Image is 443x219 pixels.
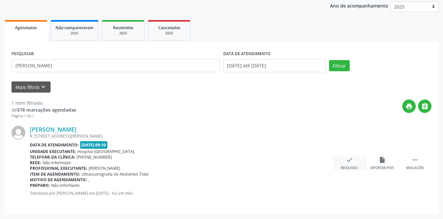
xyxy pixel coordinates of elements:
div: 2025 [107,31,140,36]
span: Agendados [15,25,37,31]
strong: 578 marcações agendadas [17,107,76,113]
div: Mais ações [406,166,424,170]
b: Unidade executante: [30,149,76,154]
span: Não informado [43,160,71,165]
img: img [11,126,25,140]
span: Não informado [51,183,79,188]
span: , [88,177,89,183]
p: Ano de acompanhamento [330,1,388,10]
b: Profissional executante: [30,165,87,171]
b: Item de agendamento: [30,171,80,177]
button:  [418,99,432,113]
p: Solicitado por [PERSON_NAME] em [DATE] - há um mês [30,190,333,196]
span: [PERSON_NAME] [89,165,120,171]
i: print [406,103,413,110]
button: print [402,99,416,113]
i: insert_drive_file [379,156,386,164]
span: Resolvidos [113,25,133,31]
div: 2025 [153,31,186,36]
label: PESQUISAR [11,49,34,59]
b: Data de atendimento: [30,142,79,148]
div: R. [STREET_ADDRESS][PERSON_NAME] [30,133,333,139]
a: [PERSON_NAME] [30,126,77,133]
div: Exportar (PDF) [370,166,394,170]
span: Ultrassonografia de Abdomen Total [81,171,148,177]
b: Preparo: [30,183,50,188]
span: Cancelados [158,25,180,31]
i:  [411,156,419,164]
div: de [11,106,76,113]
b: Motivo de agendamento: [30,177,87,183]
i: check [346,156,353,164]
div: Página 1 de 1 [11,113,76,119]
div: Resolvido [341,166,358,170]
b: Telefone da clínica: [30,154,75,160]
i: keyboard_arrow_down [40,83,47,91]
div: 1 item filtrado [11,99,76,106]
div: 2025 [55,31,94,36]
span: [PHONE_NUMBER] [77,154,112,160]
label: DATA DE ATENDIMENTO [223,49,271,59]
button: Mais filtroskeyboard_arrow_down [11,81,51,93]
span: Não compareceram [55,25,94,31]
input: Nome, CNS [11,59,220,72]
button: Filtrar [329,60,350,71]
span: [DATE] 09:10 [80,141,108,149]
input: Selecione um intervalo [223,59,326,72]
i:  [421,103,429,110]
span: Hospital [GEOGRAPHIC_DATA] [78,149,134,154]
b: Rede: [30,160,41,165]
